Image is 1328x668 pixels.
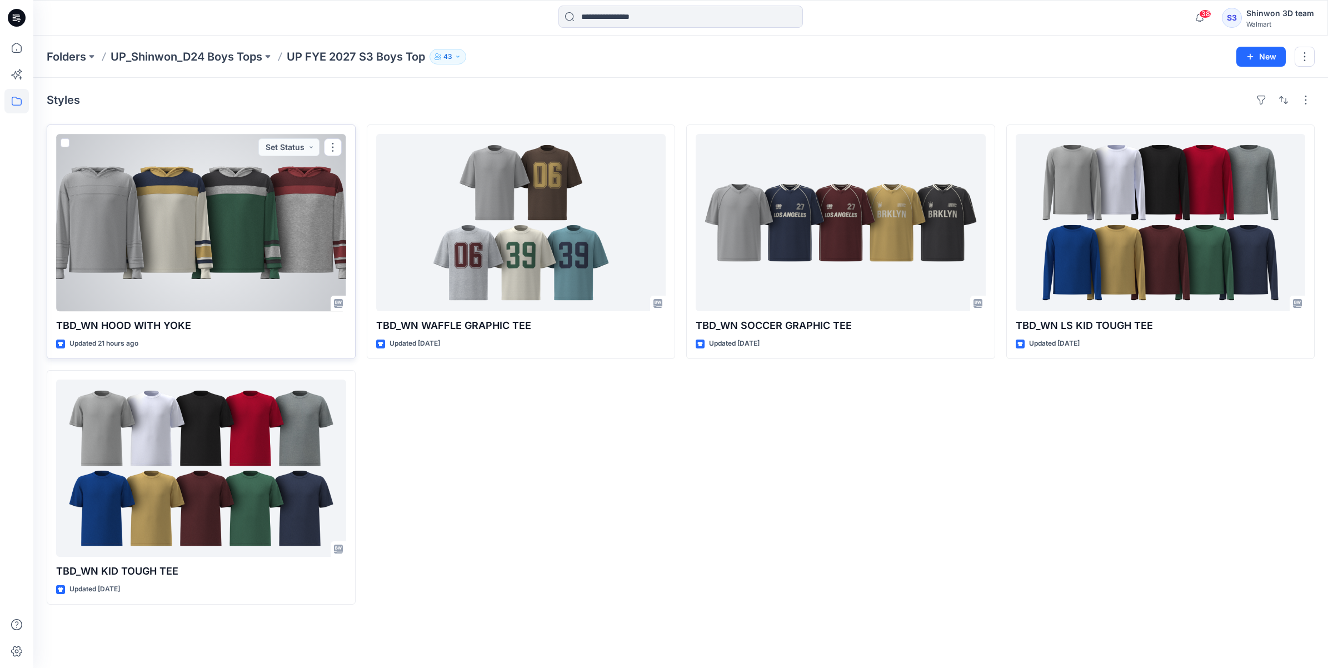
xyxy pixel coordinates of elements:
p: TBD_WN LS KID TOUGH TEE [1016,318,1306,333]
a: TBD_WN SOCCER GRAPHIC TEE [696,134,986,311]
p: 43 [443,51,452,63]
a: TBD_WN WAFFLE GRAPHIC TEE [376,134,666,311]
p: Updated [DATE] [1029,338,1080,350]
a: UP_Shinwon_D24 Boys Tops [111,49,262,64]
a: TBD_WN LS KID TOUGH TEE [1016,134,1306,311]
span: 38 [1199,9,1211,18]
p: TBD_WN HOOD WITH YOKE [56,318,346,333]
p: Updated [DATE] [709,338,760,350]
button: 43 [430,49,466,64]
p: Updated [DATE] [390,338,440,350]
p: TBD_WN SOCCER GRAPHIC TEE [696,318,986,333]
div: Shinwon 3D team [1246,7,1314,20]
div: Walmart [1246,20,1314,28]
a: TBD_WN HOOD WITH YOKE [56,134,346,311]
button: New [1236,47,1286,67]
p: Updated [DATE] [69,584,120,595]
p: Updated 21 hours ago [69,338,138,350]
p: TBD_WN KID TOUGH TEE [56,564,346,579]
div: S3 [1222,8,1242,28]
a: Folders [47,49,86,64]
p: UP FYE 2027 S3 Boys Top [287,49,425,64]
h4: Styles [47,93,80,107]
a: TBD_WN KID TOUGH TEE [56,380,346,557]
p: TBD_WN WAFFLE GRAPHIC TEE [376,318,666,333]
